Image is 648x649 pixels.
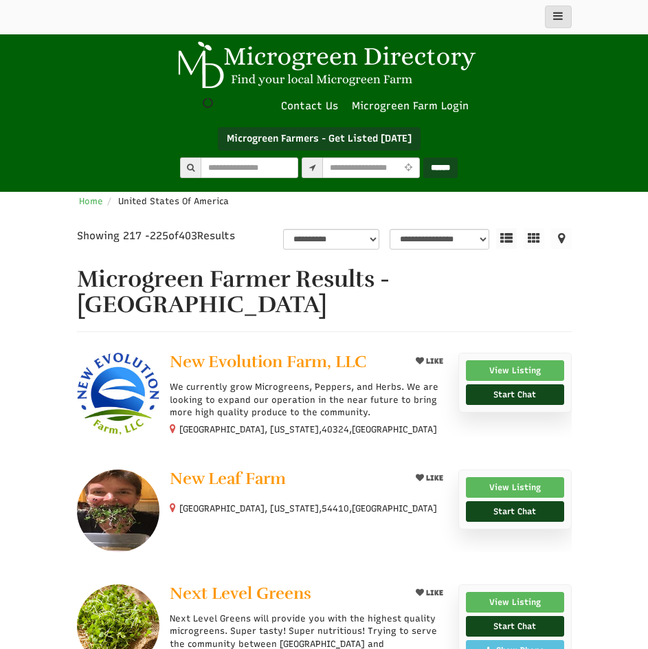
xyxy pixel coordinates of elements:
[390,229,489,250] select: sortbox-1
[77,353,159,435] img: New Evolution Farm, LLC
[466,384,564,405] a: Start Chat
[401,164,415,173] i: Use Current Location
[179,230,197,242] span: 403
[77,267,572,318] h1: Microgreen Farmer Results - [GEOGRAPHIC_DATA]
[170,468,286,489] span: New Leaf Farm
[410,470,447,487] button: LIKE
[423,357,443,366] span: LIKE
[423,588,443,597] span: LIKE
[170,353,400,374] a: New Evolution Farm, LLC
[77,229,242,243] div: Showing 217 - of Results
[466,501,564,522] a: Start Chat
[150,230,168,242] span: 225
[466,592,564,613] a: View Listing
[466,477,564,498] a: View Listing
[322,503,349,515] span: 54410
[170,583,311,604] span: Next Level Greens
[218,127,421,151] a: Microgreen Farmers - Get Listed [DATE]
[423,474,443,483] span: LIKE
[410,353,447,370] button: LIKE
[466,616,564,637] a: Start Chat
[352,423,437,436] span: [GEOGRAPHIC_DATA]
[170,41,479,89] img: Microgreen Directory
[77,470,159,552] img: New Leaf Farm
[410,584,447,602] button: LIKE
[322,423,349,436] span: 40324
[352,99,476,113] a: Microgreen Farm Login
[274,99,345,113] a: Contact Us
[545,5,572,28] button: main_menu
[179,424,437,434] small: [GEOGRAPHIC_DATA], [US_STATE], ,
[79,196,103,206] a: Home
[118,196,229,206] span: United States Of America
[170,584,400,606] a: Next Level Greens
[466,360,564,381] a: View Listing
[179,503,437,514] small: [GEOGRAPHIC_DATA], [US_STATE], ,
[170,381,448,419] p: We currently grow Microgreens, Peppers, and Herbs. We are looking to expand our operation in the ...
[170,351,366,372] span: New Evolution Farm, LLC
[170,470,400,491] a: New Leaf Farm
[352,503,437,515] span: [GEOGRAPHIC_DATA]
[283,229,379,250] select: overall_rating_filter-1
